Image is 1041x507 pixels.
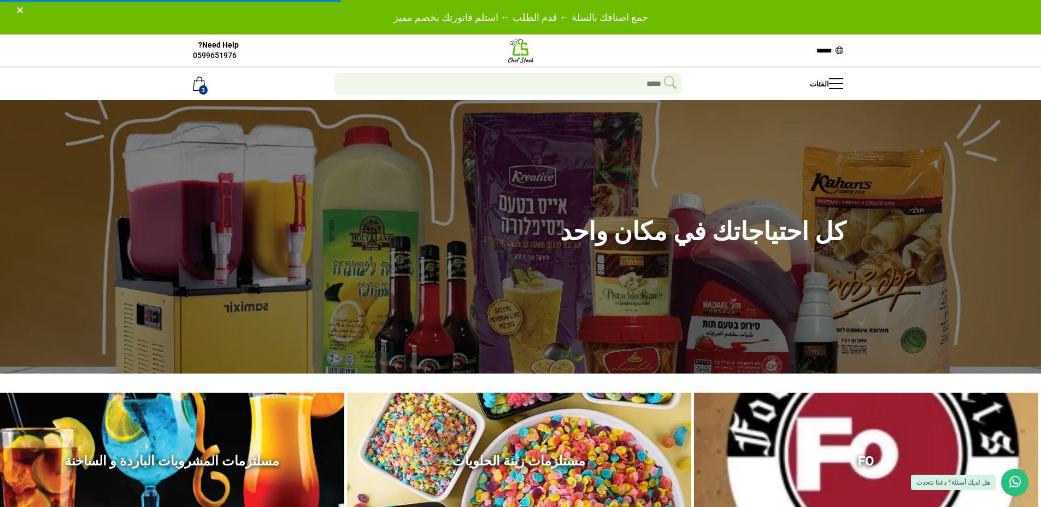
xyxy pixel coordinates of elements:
[810,67,849,100] a: الفئات
[193,51,237,60] a: 0599651976
[192,67,206,100] a: 3
[8,453,336,469] h3: مسلتزمات المشروبات الباردة و الساخنة
[911,475,996,490] div: هل لديك أسئلة؟ دعنا نتحدث
[198,40,239,50] a: Need Help?
[702,453,1030,469] h3: FO
[355,453,683,469] h3: مستلزمات زينة الحلويات
[507,37,534,65] img: LOGO
[10,10,1031,25] p: جمع اصنافك بالسلة ← قدم الطلب ← استلم فاتورتك بخصم مميز
[527,219,846,244] h2: كل احتياجاتك في مكان واحد
[199,85,208,95] strong: 3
